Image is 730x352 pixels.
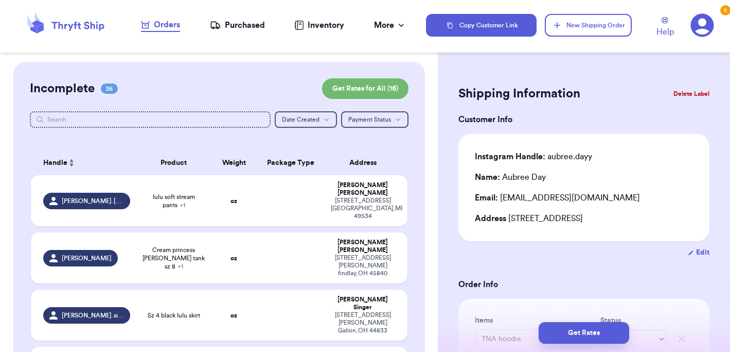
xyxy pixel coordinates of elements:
[143,193,205,209] span: lulu soft stream pants
[30,80,95,97] h2: Incomplete
[545,14,631,37] button: New Shipping Order
[230,312,237,319] strong: oz
[177,263,183,270] span: + 1
[475,194,498,202] span: Email:
[458,278,709,291] h3: Order Info
[475,173,500,181] span: Name:
[136,150,211,175] th: Product
[275,111,337,128] button: Date Created
[325,150,407,175] th: Address
[211,150,257,175] th: Weight
[331,181,395,197] div: [PERSON_NAME] [PERSON_NAME]
[331,197,395,220] div: [STREET_ADDRESS] [GEOGRAPHIC_DATA] , MI 49534
[374,19,406,31] div: More
[331,296,395,311] div: [PERSON_NAME] Singer
[656,17,674,38] a: Help
[475,150,592,163] div: aubree.dayy
[101,83,118,94] span: 26
[257,150,325,175] th: Package Type
[669,82,714,105] button: Delete Label
[341,111,408,128] button: Payment Status
[331,311,395,334] div: [STREET_ADDRESS][PERSON_NAME] Galion , OH 44833
[62,254,112,262] span: [PERSON_NAME]
[141,19,180,31] div: Orders
[475,214,506,223] span: Address
[331,254,395,277] div: [STREET_ADDRESS][PERSON_NAME] findlay , OH 45840
[180,202,185,208] span: + 1
[475,153,545,161] span: Instagram Handle:
[475,212,693,225] div: [STREET_ADDRESS]
[143,246,205,271] span: Cream princess [PERSON_NAME] tank sz 8
[148,311,200,320] span: Sz 4 black lulu skirt
[230,255,237,261] strong: oz
[322,78,408,99] button: Get Rates for All (16)
[210,19,265,31] a: Purchased
[458,113,709,126] h3: Customer Info
[30,111,271,128] input: Search
[67,157,76,169] button: Sort ascending
[43,158,67,169] span: Handle
[62,311,124,320] span: [PERSON_NAME].singer
[656,26,674,38] span: Help
[331,239,395,254] div: [PERSON_NAME] [PERSON_NAME]
[690,13,714,37] a: 3
[458,86,580,102] h2: Shipping Information
[348,116,391,123] span: Payment Status
[426,14,537,37] button: Copy Customer Link
[688,247,709,258] button: Edit
[230,198,237,204] strong: oz
[294,19,344,31] a: Inventory
[141,19,180,32] a: Orders
[62,197,124,205] span: [PERSON_NAME].[PERSON_NAME]
[282,116,319,123] span: Date Created
[475,192,693,204] div: [EMAIL_ADDRESS][DOMAIN_NAME]
[475,171,546,183] div: Aubree Day
[539,322,629,344] button: Get Rates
